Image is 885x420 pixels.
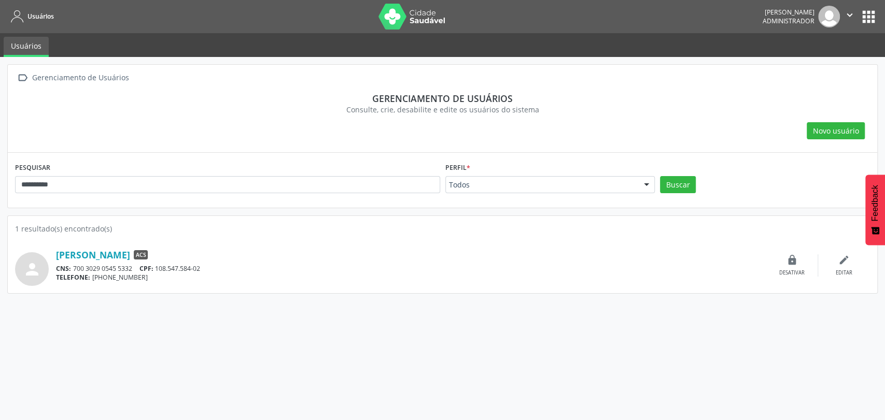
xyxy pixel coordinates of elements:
[763,17,814,25] span: Administrador
[445,160,470,176] label: Perfil
[56,264,71,273] span: CNS:
[56,273,90,282] span: TELEFONE:
[4,37,49,57] a: Usuários
[449,180,634,190] span: Todos
[15,160,50,176] label: PESQUISAR
[813,125,859,136] span: Novo usuário
[23,260,41,279] i: person
[838,254,850,266] i: edit
[56,249,130,260] a: [PERSON_NAME]
[836,269,852,277] div: Editar
[870,185,880,221] span: Feedback
[139,264,153,273] span: CPF:
[22,93,863,104] div: Gerenciamento de usuários
[15,70,30,85] i: 
[15,70,131,85] a:  Gerenciamento de Usuários
[134,250,148,259] span: ACS
[22,104,863,115] div: Consulte, crie, desabilite e edite os usuários do sistema
[844,9,855,21] i: 
[56,273,766,282] div: [PHONE_NUMBER]
[7,8,54,25] a: Usuários
[860,8,878,26] button: apps
[660,176,696,194] button: Buscar
[779,269,805,277] div: Desativar
[763,8,814,17] div: [PERSON_NAME]
[807,122,865,140] button: Novo usuário
[840,6,860,27] button: 
[865,175,885,245] button: Feedback - Mostrar pesquisa
[818,6,840,27] img: img
[56,264,766,273] div: 700 3029 0545 5332 108.547.584-02
[786,254,798,266] i: lock
[30,70,131,85] div: Gerenciamento de Usuários
[27,12,54,21] span: Usuários
[15,223,870,234] div: 1 resultado(s) encontrado(s)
